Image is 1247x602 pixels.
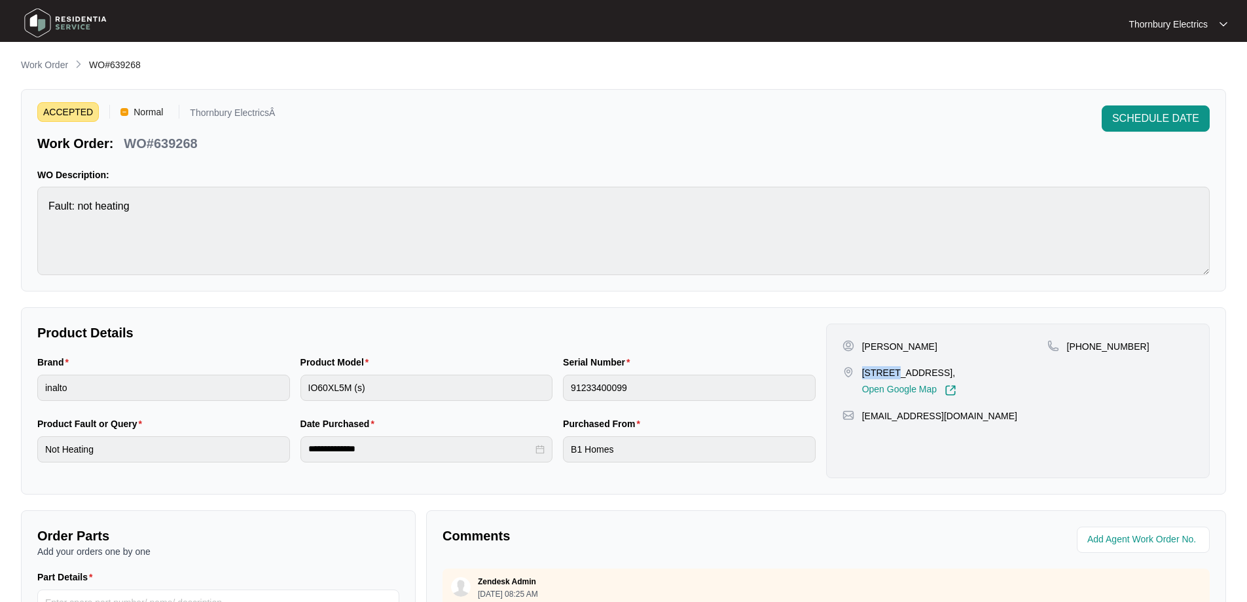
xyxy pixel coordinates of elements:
img: Link-External [945,385,956,396]
label: Part Details [37,571,98,584]
p: Comments [443,527,817,545]
p: [EMAIL_ADDRESS][DOMAIN_NAME] [862,409,1017,423]
p: WO Description: [37,168,1210,181]
p: Product Details [37,324,816,342]
img: map-pin [1047,340,1059,352]
p: [DATE] 08:25 AM [478,590,538,598]
p: [PERSON_NAME] [862,340,937,353]
label: Brand [37,356,74,369]
p: Work Order: [37,134,113,153]
button: SCHEDULE DATE [1102,105,1210,132]
a: Open Google Map [862,385,956,396]
label: Product Fault or Query [37,417,147,430]
label: Product Model [300,356,374,369]
img: user-pin [842,340,854,352]
input: Brand [37,375,290,401]
input: Date Purchased [308,442,533,456]
input: Product Fault or Query [37,436,290,462]
img: map-pin [842,366,854,378]
img: dropdown arrow [1220,21,1227,28]
span: Normal [128,102,168,122]
p: Zendesk Admin [478,576,536,587]
p: Order Parts [37,527,399,545]
input: Add Agent Work Order No. [1087,532,1202,548]
p: [PHONE_NUMBER] [1067,340,1149,353]
label: Date Purchased [300,417,380,430]
textarea: Fault: not heating [37,187,1210,275]
p: WO#639268 [124,134,197,153]
input: Product Model [300,375,553,401]
span: ACCEPTED [37,102,99,122]
p: Work Order [21,58,68,71]
p: [STREET_ADDRESS], [862,366,956,379]
p: Thornbury ElectricsÂ [190,108,275,122]
img: Vercel Logo [120,108,128,116]
input: Serial Number [563,375,816,401]
a: Work Order [18,58,71,73]
img: residentia service logo [20,3,111,43]
img: user.svg [451,577,471,597]
img: chevron-right [73,59,84,69]
label: Serial Number [563,356,635,369]
span: SCHEDULE DATE [1112,111,1199,126]
span: WO#639268 [89,60,141,70]
input: Purchased From [563,436,816,462]
p: Thornbury Electrics [1129,18,1208,31]
p: Add your orders one by one [37,545,399,558]
label: Purchased From [563,417,645,430]
img: map-pin [842,409,854,421]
